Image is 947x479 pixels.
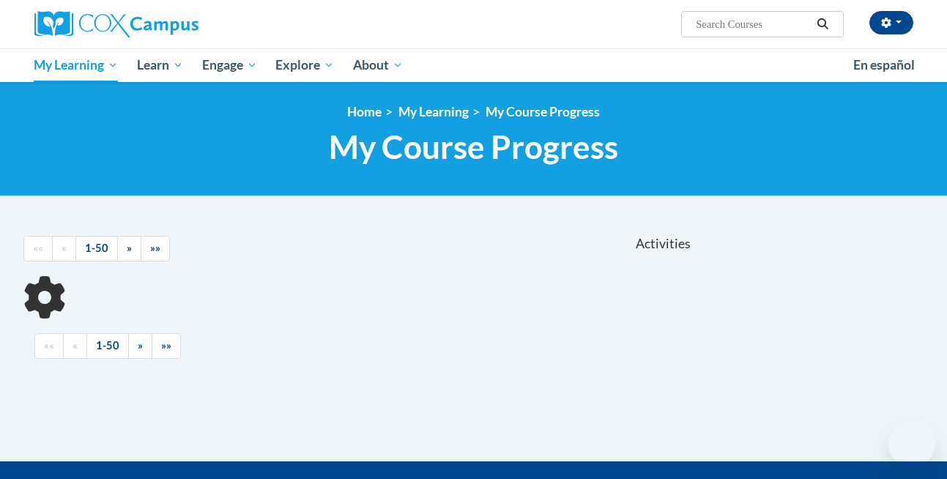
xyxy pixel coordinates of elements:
span: » [138,339,143,352]
input: Search Courses [694,15,812,33]
a: Learn [127,48,193,82]
span: Explore [275,56,334,74]
span: Engage [202,56,257,74]
span: « [73,339,78,352]
a: Begining [23,236,53,261]
button: Account Settings [869,11,913,34]
span: My Learning [34,56,118,74]
a: Previous [63,333,87,359]
span: » [127,242,132,254]
a: Cox Campus [34,11,313,37]
button: Search [812,15,833,33]
span: »» [161,339,171,352]
span: «« [33,242,43,254]
img: Cox Campus [34,11,198,37]
span: About [353,56,403,74]
a: 1-50 [86,333,129,359]
span: Activities [636,236,691,252]
div: Main menu [12,48,935,82]
a: Home [347,104,382,119]
a: My Course Progress [486,104,600,119]
a: Next [128,333,152,359]
a: End [152,333,181,359]
span: »» [150,242,160,254]
a: About [343,48,412,82]
span: «« [44,339,54,352]
a: Next [117,236,141,261]
a: My Learning [25,48,128,82]
iframe: Button to launch messaging window [888,420,935,467]
span: Learn [137,56,183,74]
a: Explore [266,48,343,82]
span: My Course Progress [329,127,618,166]
a: End [141,236,170,261]
a: 1-50 [75,236,118,261]
a: Engage [193,48,267,82]
a: Begining [34,333,64,359]
span: En español [853,57,915,73]
span: « [62,242,67,254]
a: En español [844,50,924,81]
a: Previous [52,236,76,261]
a: My Learning [398,104,469,119]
